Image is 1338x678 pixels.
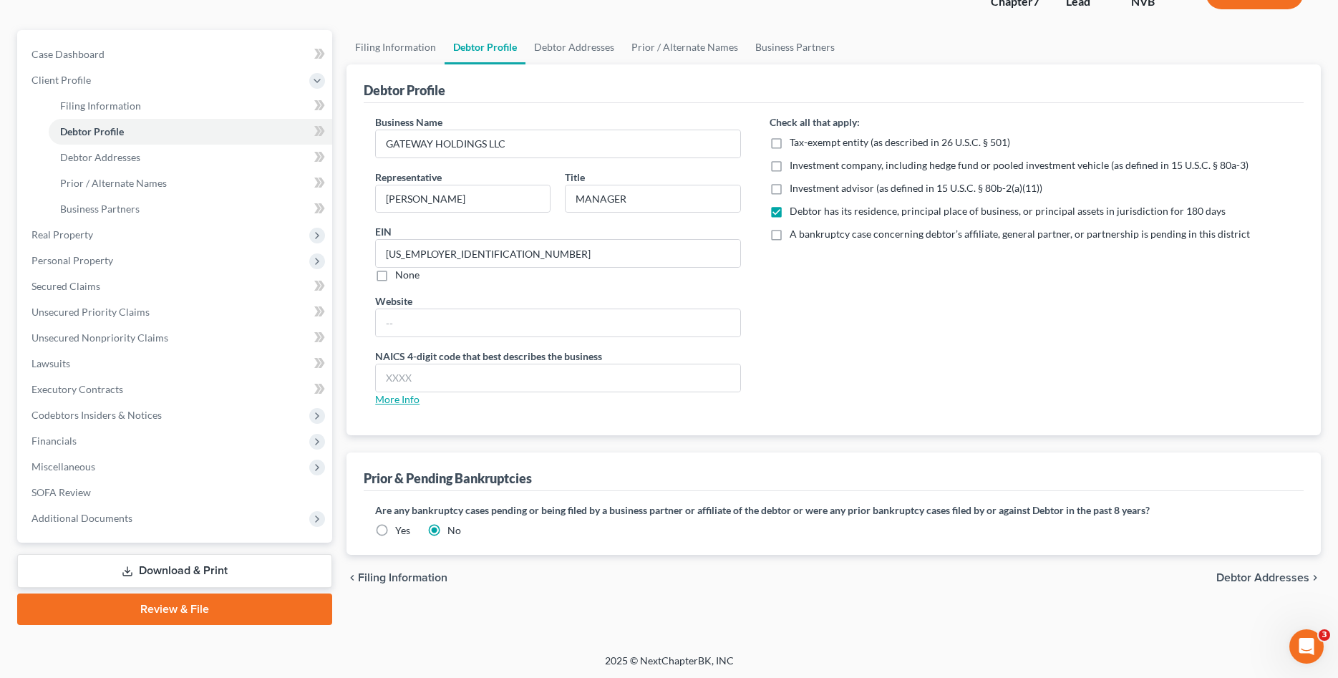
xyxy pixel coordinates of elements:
[1289,629,1324,664] iframe: Intercom live chat
[17,594,332,625] a: Review & File
[790,182,1042,194] span: Investment advisor (as defined in 15 U.S.C. § 80b-2(a)(11))
[20,325,332,351] a: Unsecured Nonpriority Claims
[375,115,442,130] label: Business Name
[49,196,332,222] a: Business Partners
[375,349,602,364] label: NAICS 4-digit code that best describes the business
[31,228,93,241] span: Real Property
[31,306,150,318] span: Unsecured Priority Claims
[31,74,91,86] span: Client Profile
[790,228,1250,240] span: A bankruptcy case concerning debtor’s affiliate, general partner, or partnership is pending in th...
[376,240,740,267] input: --
[395,523,410,538] label: Yes
[447,523,461,538] label: No
[375,170,442,185] label: Representative
[566,185,740,213] input: Enter title...
[376,309,740,336] input: --
[376,364,740,392] input: XXXX
[375,393,420,405] a: More Info
[49,93,332,119] a: Filing Information
[525,30,623,64] a: Debtor Addresses
[31,254,113,266] span: Personal Property
[31,435,77,447] span: Financials
[60,177,167,189] span: Prior / Alternate Names
[364,82,445,99] div: Debtor Profile
[445,30,525,64] a: Debtor Profile
[790,205,1226,217] span: Debtor has its residence, principal place of business, or principal assets in jurisdiction for 18...
[20,480,332,505] a: SOFA Review
[49,170,332,196] a: Prior / Alternate Names
[20,299,332,325] a: Unsecured Priority Claims
[31,460,95,473] span: Miscellaneous
[20,42,332,67] a: Case Dashboard
[364,470,532,487] div: Prior & Pending Bankruptcies
[376,185,550,213] input: Enter representative...
[1309,572,1321,583] i: chevron_right
[565,170,585,185] label: Title
[376,130,740,158] input: Enter name...
[790,136,1010,148] span: Tax-exempt entity (as described in 26 U.S.C. § 501)
[375,294,412,309] label: Website
[20,351,332,377] a: Lawsuits
[31,409,162,421] span: Codebtors Insiders & Notices
[623,30,747,64] a: Prior / Alternate Names
[346,572,447,583] button: chevron_left Filing Information
[20,273,332,299] a: Secured Claims
[60,100,141,112] span: Filing Information
[375,503,1292,518] label: Are any bankruptcy cases pending or being filed by a business partner or affiliate of the debtor ...
[31,280,100,292] span: Secured Claims
[60,151,140,163] span: Debtor Addresses
[346,572,358,583] i: chevron_left
[395,268,420,282] label: None
[1216,572,1309,583] span: Debtor Addresses
[31,486,91,498] span: SOFA Review
[60,203,140,215] span: Business Partners
[60,125,124,137] span: Debtor Profile
[1216,572,1321,583] button: Debtor Addresses chevron_right
[49,119,332,145] a: Debtor Profile
[31,331,168,344] span: Unsecured Nonpriority Claims
[358,572,447,583] span: Filing Information
[375,224,392,239] label: EIN
[17,554,332,588] a: Download & Print
[1319,629,1330,641] span: 3
[31,512,132,524] span: Additional Documents
[747,30,843,64] a: Business Partners
[31,48,105,60] span: Case Dashboard
[31,383,123,395] span: Executory Contracts
[346,30,445,64] a: Filing Information
[20,377,332,402] a: Executory Contracts
[49,145,332,170] a: Debtor Addresses
[31,357,70,369] span: Lawsuits
[790,159,1249,171] span: Investment company, including hedge fund or pooled investment vehicle (as defined in 15 U.S.C. § ...
[770,115,860,130] label: Check all that apply:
